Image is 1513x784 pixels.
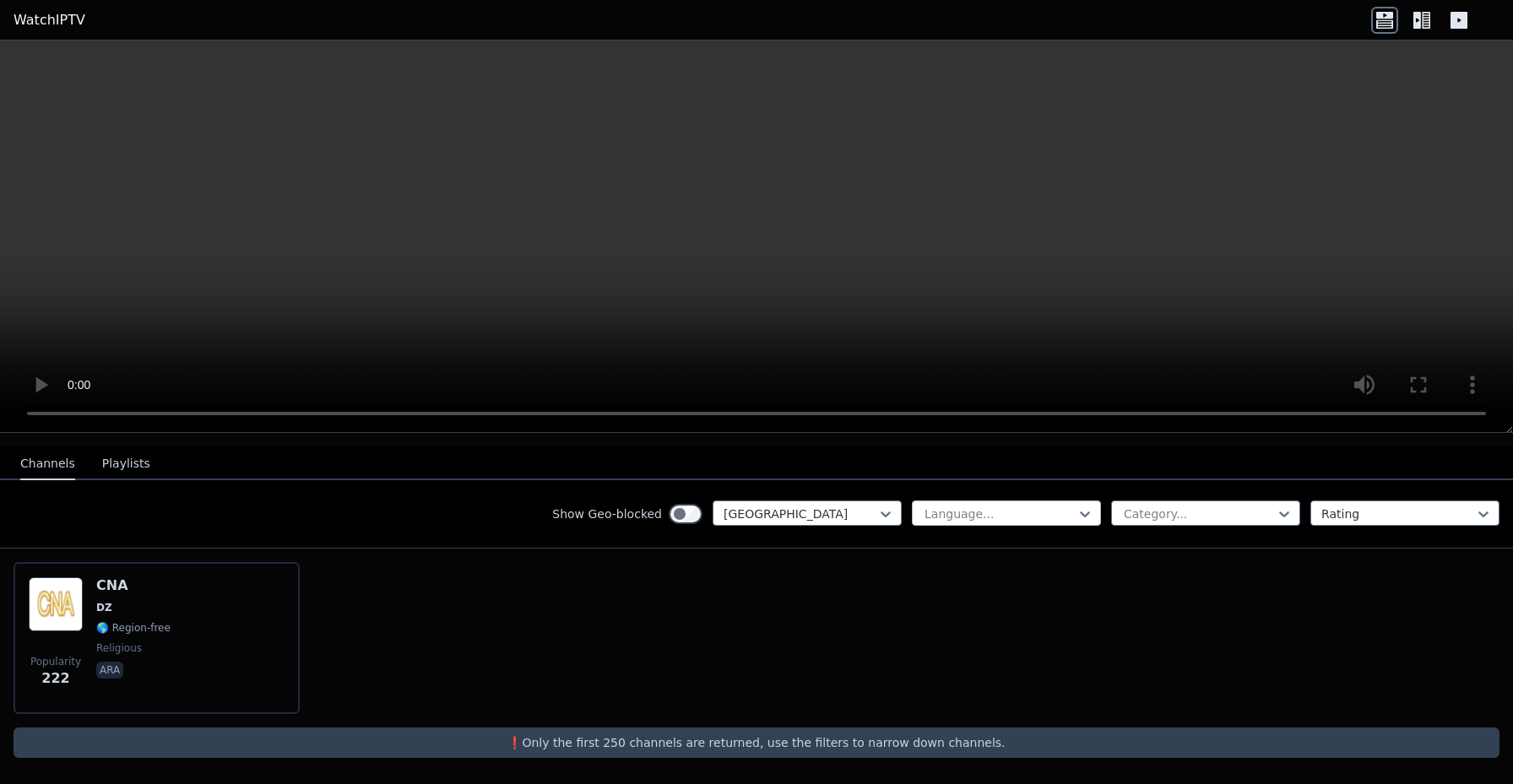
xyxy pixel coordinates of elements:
[96,601,112,614] span: DZ
[14,10,85,30] a: WatchIPTV
[96,621,171,635] span: 🌎 Region-free
[41,668,69,689] span: 222
[20,734,1493,751] p: ❗️Only the first 250 channels are returned, use the filters to narrow down channels.
[30,655,81,668] span: Popularity
[20,448,75,480] button: Channels
[96,641,142,655] span: religious
[102,448,150,480] button: Playlists
[96,577,171,594] h6: CNA
[29,577,83,631] img: CNA
[552,506,662,522] label: Show Geo-blocked
[96,662,123,679] p: ara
